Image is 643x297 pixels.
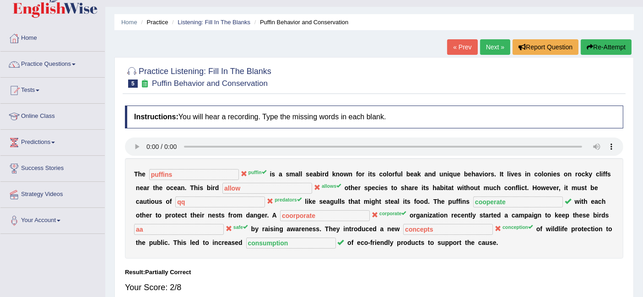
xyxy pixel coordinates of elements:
b: o [416,198,420,205]
b: a [394,198,398,205]
b: t [464,184,466,191]
b: e [372,184,375,191]
b: g [330,198,334,205]
b: r [362,170,364,178]
b: h [142,212,146,219]
b: c [596,170,600,178]
b: a [448,184,452,191]
input: blank [473,196,563,207]
b: h [432,184,437,191]
input: blank [222,183,312,194]
b: c [493,184,497,191]
b: a [177,184,181,191]
b: c [582,170,585,178]
b: p [368,184,372,191]
b: o [484,170,488,178]
b: v [479,170,483,178]
b: g [371,198,375,205]
b: s [401,184,405,191]
b: s [341,198,345,205]
b: c [379,170,383,178]
b: w [344,170,349,178]
b: s [426,184,429,191]
b: T [134,170,138,178]
b: f [170,198,172,205]
b: o [537,184,541,191]
b: a [437,184,440,191]
b: e [173,184,177,191]
b: m [289,170,295,178]
b: c [375,184,379,191]
b: n [428,170,432,178]
b: k [332,170,336,178]
small: Puffin Behavior and Conservation [152,79,268,88]
b: t [190,212,193,219]
b: o [383,170,387,178]
sup: allows [322,183,341,189]
b: o [166,184,170,191]
b: i [482,170,484,178]
b: k [585,170,589,178]
b: , [559,184,561,191]
b: w [457,184,462,191]
b: a [408,184,412,191]
b: o [358,170,362,178]
b: . [527,184,529,191]
b: e [553,170,557,178]
b: o [508,184,512,191]
b: l [387,170,389,178]
b: m [237,212,242,219]
b: t [452,184,454,191]
b: l [299,170,301,178]
b: o [394,184,398,191]
b: T [190,184,194,191]
b: . [185,184,187,191]
b: o [538,170,542,178]
b: t [391,184,394,191]
b: e [591,198,594,205]
b: a [326,198,330,205]
b: r [322,170,324,178]
b: e [441,198,445,205]
b: s [221,212,225,219]
b: e [146,212,150,219]
b: o [233,212,237,219]
b: u [452,198,456,205]
small: Exam occurring question [140,80,150,88]
b: h [375,198,379,205]
b: t [502,170,504,178]
b: p [448,198,452,205]
b: h [466,184,470,191]
b: s [286,170,290,178]
b: r [392,170,394,178]
b: s [271,170,275,178]
b: e [196,212,200,219]
b: r [169,212,171,219]
b: f [356,170,358,178]
b: h [405,184,409,191]
b: t [140,212,142,219]
b: s [306,170,309,178]
b: r [575,170,578,178]
sup: predators [275,197,301,202]
b: h [194,184,198,191]
b: o [544,170,548,178]
b: e [212,212,216,219]
b: m [484,184,489,191]
b: o [578,170,582,178]
b: t [525,184,527,191]
b: n [568,170,572,178]
a: Home [121,19,137,26]
b: t [389,198,391,205]
b: d [246,212,250,219]
b: Instructions: [134,113,178,121]
b: e [323,198,326,205]
b: b [406,170,411,178]
b: l [340,198,341,205]
b: u [489,184,493,191]
b: h [497,184,501,191]
b: p [165,212,169,219]
b: h [602,198,606,205]
b: s [200,184,203,191]
b: b [207,184,211,191]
